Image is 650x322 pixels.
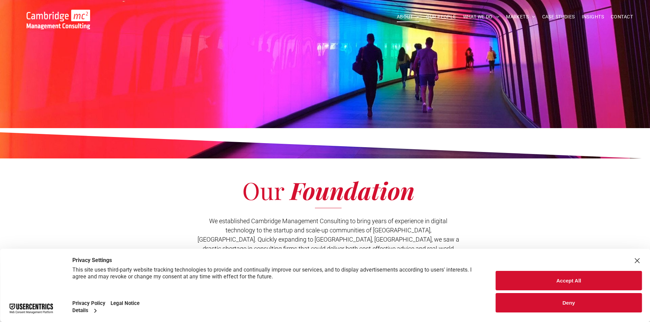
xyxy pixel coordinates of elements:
[539,12,578,22] a: CASE STUDIES
[198,217,459,261] span: We established Cambridge Management Consulting to bring years of experience in digital technology...
[423,12,459,22] a: OUR PEOPLE
[460,12,503,22] a: WHAT WE DO
[393,12,423,22] a: ABOUT
[27,10,90,29] img: Go to Homepage
[242,174,284,206] span: Our
[607,12,636,22] a: CONTACT
[503,12,538,22] a: MARKETS
[290,174,415,206] span: Foundation
[578,12,607,22] a: INSIGHTS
